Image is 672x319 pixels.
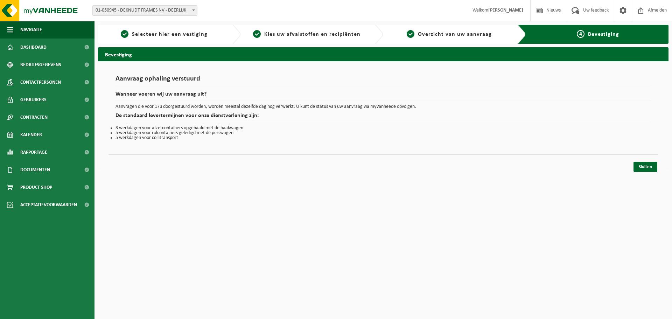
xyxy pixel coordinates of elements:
span: Overzicht van uw aanvraag [418,32,492,37]
span: Kalender [20,126,42,144]
a: 1Selecteer hier een vestiging [101,30,227,39]
strong: [PERSON_NAME] [488,8,523,13]
span: 01-050945 - DEKNUDT FRAMES NV - DEERLIJK [93,6,197,15]
h2: De standaard levertermijnen voor onze dienstverlening zijn: [115,113,651,122]
span: Acceptatievoorwaarden [20,196,77,214]
h1: Aanvraag ophaling verstuurd [115,75,651,86]
a: 3Overzicht van uw aanvraag [387,30,512,39]
h2: Wanneer voeren wij uw aanvraag uit? [115,91,651,101]
span: Gebruikers [20,91,47,109]
span: Navigatie [20,21,42,39]
span: Documenten [20,161,50,179]
span: Contracten [20,109,48,126]
span: Contactpersonen [20,74,61,91]
p: Aanvragen die voor 17u doorgestuurd worden, worden meestal dezelfde dag nog verwerkt. U kunt de s... [115,104,651,109]
span: 1 [121,30,128,38]
li: 5 werkdagen voor collitransport [115,136,651,140]
span: Dashboard [20,39,47,56]
span: 01-050945 - DEKNUDT FRAMES NV - DEERLIJK [92,5,197,16]
h2: Bevestiging [98,47,668,61]
span: Selecteer hier een vestiging [132,32,208,37]
span: Product Shop [20,179,52,196]
a: 2Kies uw afvalstoffen en recipiënten [244,30,370,39]
a: Sluiten [633,162,657,172]
span: Kies uw afvalstoffen en recipiënten [264,32,360,37]
span: Bedrijfsgegevens [20,56,61,74]
span: Rapportage [20,144,47,161]
li: 5 werkdagen voor rolcontainers geledigd met de perswagen [115,131,651,136]
span: 2 [253,30,261,38]
span: 3 [407,30,414,38]
li: 3 werkdagen voor afzetcontainers opgehaald met de haakwagen [115,126,651,131]
span: 4 [577,30,584,38]
span: Bevestiging [588,32,619,37]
